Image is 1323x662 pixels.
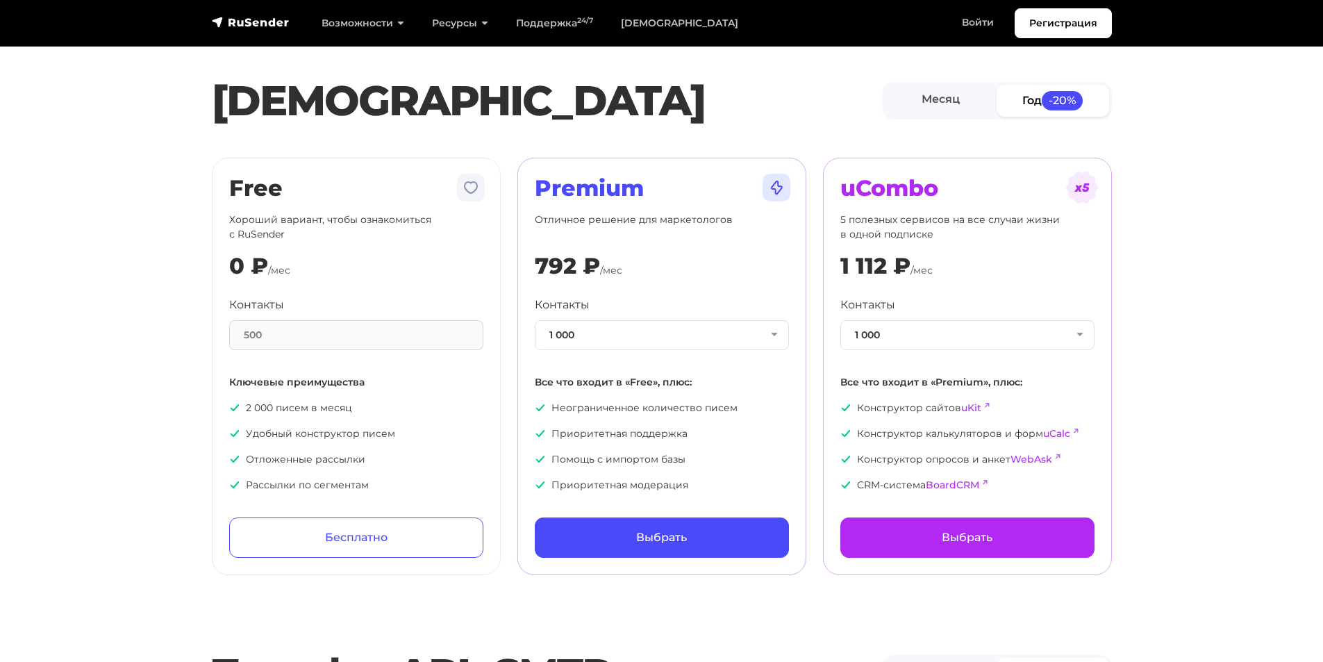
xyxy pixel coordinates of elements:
p: Отличное решение для маркетологов [535,213,789,242]
h2: uCombo [840,175,1095,201]
span: -20% [1042,91,1083,110]
p: Приоритетная модерация [535,478,789,493]
button: 1 000 [840,320,1095,350]
span: /мес [910,264,933,276]
p: Конструктор калькуляторов и форм [840,427,1095,441]
p: Рассылки по сегментам [229,478,483,493]
a: Поддержка24/7 [502,9,607,38]
h2: Free [229,175,483,201]
p: Конструктор сайтов [840,401,1095,415]
a: Бесплатно [229,518,483,558]
p: 5 полезных сервисов на все случаи жизни в одной подписке [840,213,1095,242]
img: icon-ok.svg [840,454,851,465]
p: Хороший вариант, чтобы ознакомиться с RuSender [229,213,483,242]
button: 1 000 [535,320,789,350]
p: Удобный конструктор писем [229,427,483,441]
p: Ключевые преимущества [229,375,483,390]
a: Месяц [885,85,997,116]
p: Приоритетная поддержка [535,427,789,441]
sup: 24/7 [577,16,593,25]
img: icon-ok.svg [535,428,546,439]
a: [DEMOGRAPHIC_DATA] [607,9,752,38]
p: 2 000 писем в месяц [229,401,483,415]
div: 792 ₽ [535,253,600,279]
a: Возможности [308,9,418,38]
a: uKit [961,402,981,414]
label: Контакты [229,297,284,313]
a: Ресурсы [418,9,502,38]
a: Выбрать [840,518,1095,558]
a: Год [997,85,1109,116]
p: Помощь с импортом базы [535,452,789,467]
div: 0 ₽ [229,253,268,279]
h2: Premium [535,175,789,201]
img: icon-ok.svg [535,454,546,465]
img: tarif-ucombo.svg [1065,171,1099,204]
img: icon-ok.svg [229,428,240,439]
img: icon-ok.svg [535,479,546,490]
img: icon-ok.svg [229,402,240,413]
a: WebAsk [1010,453,1052,465]
img: icon-ok.svg [229,454,240,465]
a: BoardCRM [926,479,979,491]
p: Конструктор опросов и анкет [840,452,1095,467]
div: 1 112 ₽ [840,253,910,279]
img: tarif-premium.svg [760,171,793,204]
img: icon-ok.svg [535,402,546,413]
span: /мес [600,264,622,276]
p: Все что входит в «Free», плюс: [535,375,789,390]
img: icon-ok.svg [840,428,851,439]
p: Все что входит в «Premium», плюс: [840,375,1095,390]
a: uCalc [1043,427,1070,440]
img: tarif-free.svg [454,171,488,204]
label: Контакты [535,297,590,313]
h1: [DEMOGRAPHIC_DATA] [212,76,882,126]
a: Войти [948,8,1008,37]
span: /мес [268,264,290,276]
img: RuSender [212,15,290,29]
p: Отложенные рассылки [229,452,483,467]
img: icon-ok.svg [840,479,851,490]
label: Контакты [840,297,895,313]
a: Регистрация [1015,8,1112,38]
a: Выбрать [535,518,789,558]
p: Неограниченное количество писем [535,401,789,415]
img: icon-ok.svg [229,479,240,490]
img: icon-ok.svg [840,402,851,413]
p: CRM-система [840,478,1095,493]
